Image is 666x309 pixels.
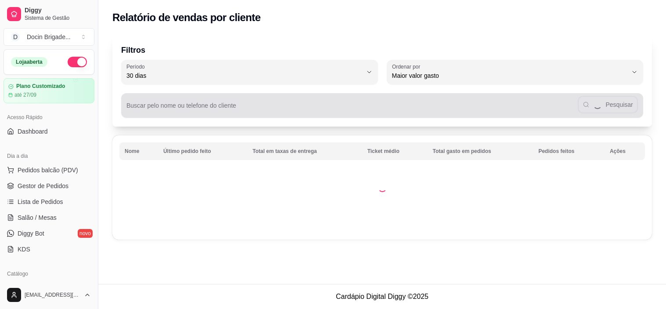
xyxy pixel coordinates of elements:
[126,71,362,80] span: 30 dias
[18,166,78,174] span: Pedidos balcão (PDV)
[18,213,57,222] span: Salão / Mesas
[4,110,94,124] div: Acesso Rápido
[4,28,94,46] button: Select a team
[378,183,387,192] div: Loading
[11,57,47,67] div: Loja aberta
[4,242,94,256] a: KDS
[4,4,94,25] a: DiggySistema de Gestão
[18,245,30,254] span: KDS
[14,91,36,98] article: até 27/09
[4,179,94,193] a: Gestor de Pedidos
[4,226,94,240] a: Diggy Botnovo
[4,149,94,163] div: Dia a dia
[25,7,91,15] span: Diggy
[4,124,94,138] a: Dashboard
[121,60,378,84] button: Período30 dias
[4,284,94,305] button: [EMAIL_ADDRESS][DOMAIN_NAME]
[392,63,423,70] label: Ordenar por
[11,33,20,41] span: D
[4,267,94,281] div: Catálogo
[25,15,91,22] span: Sistema de Gestão
[4,163,94,177] button: Pedidos balcão (PDV)
[4,211,94,225] a: Salão / Mesas
[18,127,48,136] span: Dashboard
[16,83,65,90] article: Plano Customizado
[126,105,578,113] input: Buscar pelo nome ou telefone do cliente
[4,78,94,103] a: Plano Customizadoaté 27/09
[4,195,94,209] a: Lista de Pedidos
[126,63,148,70] label: Período
[387,60,644,84] button: Ordenar porMaior valor gasto
[68,57,87,67] button: Alterar Status
[98,284,666,309] footer: Cardápio Digital Diggy © 2025
[18,229,44,238] span: Diggy Bot
[27,33,71,41] div: Docin Brigade ...
[112,11,261,25] h2: Relatório de vendas por cliente
[121,44,643,56] p: Filtros
[25,291,80,298] span: [EMAIL_ADDRESS][DOMAIN_NAME]
[392,71,628,80] span: Maior valor gasto
[18,182,68,190] span: Gestor de Pedidos
[18,197,63,206] span: Lista de Pedidos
